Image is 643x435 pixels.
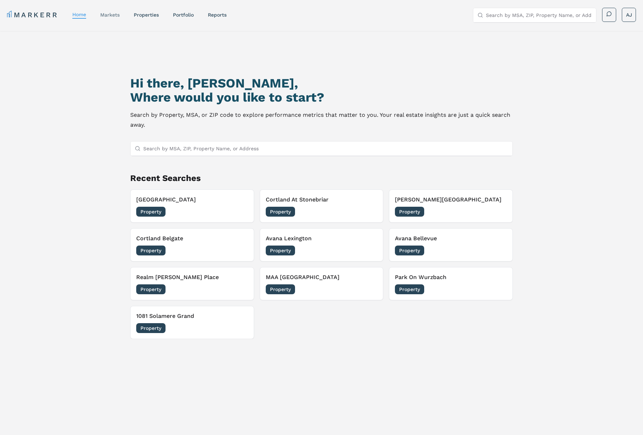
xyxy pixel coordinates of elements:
[395,246,424,255] span: Property
[130,189,254,223] button: [GEOGRAPHIC_DATA]Property[DATE]
[136,284,166,294] span: Property
[136,195,248,204] h3: [GEOGRAPHIC_DATA]
[7,10,58,20] a: MARKERR
[389,228,512,261] button: Avana BellevueProperty[DATE]
[266,246,295,255] span: Property
[136,246,166,255] span: Property
[130,110,512,130] p: Search by Property, MSA, or ZIP code to explore performance metrics that matter to you. Your real...
[389,189,512,223] button: [PERSON_NAME][GEOGRAPHIC_DATA]Property[DATE]
[136,273,248,282] h3: Realm [PERSON_NAME] Place
[361,247,377,254] span: [DATE]
[136,234,248,243] h3: Cortland Belgate
[143,141,508,156] input: Search by MSA, ZIP, Property Name, or Address
[130,76,512,90] h1: Hi there, [PERSON_NAME],
[361,208,377,215] span: [DATE]
[266,234,377,243] h3: Avana Lexington
[232,247,248,254] span: [DATE]
[232,208,248,215] span: [DATE]
[130,173,512,184] h2: Recent Searches
[136,207,166,217] span: Property
[232,286,248,293] span: [DATE]
[173,12,194,18] a: Portfolio
[395,234,506,243] h3: Avana Bellevue
[100,12,120,18] a: markets
[491,286,507,293] span: [DATE]
[491,208,507,215] span: [DATE]
[232,325,248,332] span: [DATE]
[136,323,166,333] span: Property
[134,12,159,18] a: properties
[130,267,254,300] button: Realm [PERSON_NAME] PlaceProperty[DATE]
[395,207,424,217] span: Property
[395,273,506,282] h3: Park On Wurzbach
[266,273,377,282] h3: MAA [GEOGRAPHIC_DATA]
[395,284,424,294] span: Property
[130,228,254,261] button: Cortland BelgateProperty[DATE]
[389,267,512,300] button: Park On WurzbachProperty[DATE]
[260,189,383,223] button: Cortland At StonebriarProperty[DATE]
[266,284,295,294] span: Property
[136,312,248,320] h3: 1081 Solamere Grand
[208,12,227,18] a: reports
[130,306,254,339] button: 1081 Solamere GrandProperty[DATE]
[260,228,383,261] button: Avana LexingtonProperty[DATE]
[260,267,383,300] button: MAA [GEOGRAPHIC_DATA]Property[DATE]
[266,195,377,204] h3: Cortland At Stonebriar
[486,8,592,22] input: Search by MSA, ZIP, Property Name, or Address
[361,286,377,293] span: [DATE]
[622,8,636,22] button: AJ
[395,195,506,204] h3: [PERSON_NAME][GEOGRAPHIC_DATA]
[626,11,632,18] span: AJ
[130,90,512,104] h2: Where would you like to start?
[72,12,86,17] a: home
[266,207,295,217] span: Property
[491,247,507,254] span: [DATE]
